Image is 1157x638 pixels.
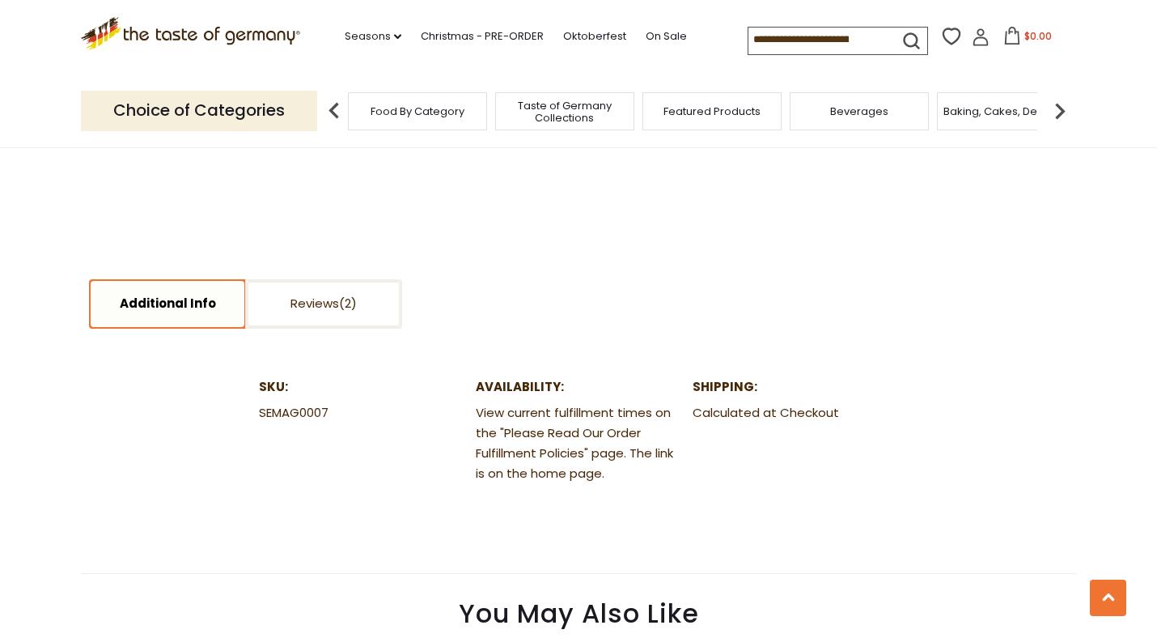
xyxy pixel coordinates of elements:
[81,91,317,130] p: Choice of Categories
[1044,95,1076,127] img: next arrow
[1024,29,1052,43] span: $0.00
[421,28,544,45] a: Christmas - PRE-ORDER
[500,100,629,124] a: Taste of Germany Collections
[247,281,400,327] a: Reviews
[693,403,898,423] dd: Calculated at Checkout
[318,95,350,127] img: previous arrow
[663,105,761,117] a: Featured Products
[259,377,464,398] dt: SKU:
[345,28,401,45] a: Seasons
[259,403,464,423] dd: SEMAG0007
[693,377,898,398] dt: Shipping:
[371,105,464,117] a: Food By Category
[563,28,626,45] a: Oktoberfest
[943,105,1069,117] a: Baking, Cakes, Desserts
[476,403,681,484] dd: View current fulfillment times on the "Please Read Our Order Fulfillment Policies" page. The link...
[830,105,888,117] a: Beverages
[646,28,687,45] a: On Sale
[993,27,1062,51] button: $0.00
[476,377,681,398] dt: Availability:
[91,281,244,327] a: Additional Info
